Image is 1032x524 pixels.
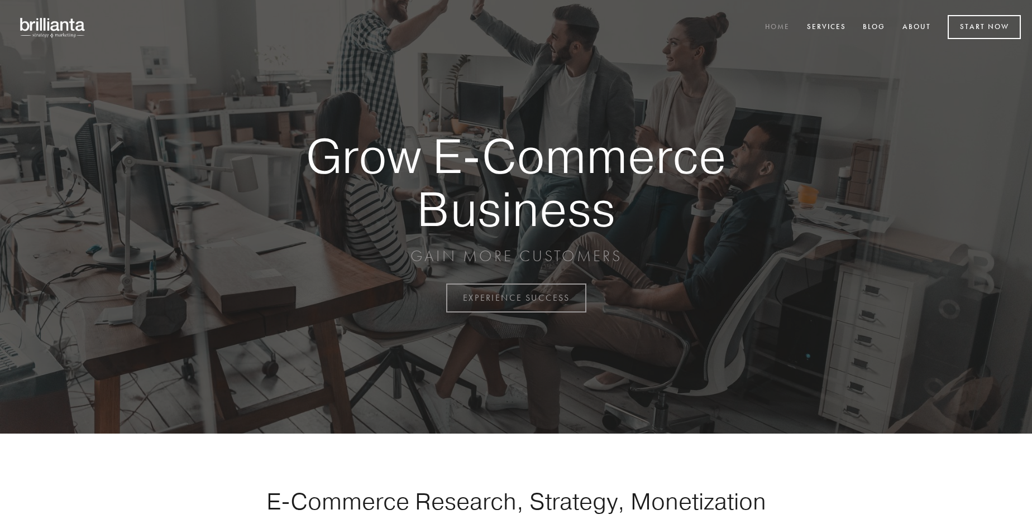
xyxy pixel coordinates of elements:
a: About [895,18,938,37]
strong: Grow E-Commerce Business [267,129,765,235]
h1: E-Commerce Research, Strategy, Monetization [231,487,801,515]
img: brillianta - research, strategy, marketing [11,11,95,44]
a: Blog [856,18,892,37]
a: Home [758,18,797,37]
p: GAIN MORE CUSTOMERS [267,246,765,266]
a: Services [800,18,853,37]
a: Start Now [948,15,1021,39]
a: EXPERIENCE SUCCESS [446,283,586,313]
